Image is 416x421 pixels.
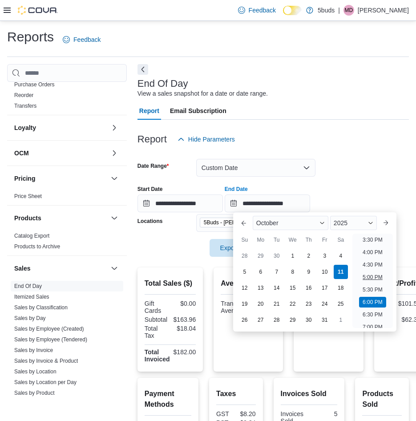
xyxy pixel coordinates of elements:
div: day-7 [270,265,284,279]
span: Sales by Employee (Created) [14,325,84,332]
div: day-28 [238,249,252,263]
li: 5:00 PM [359,272,386,283]
div: day-11 [334,265,348,279]
button: Sales [109,263,120,274]
div: Button. Open the month selector. October is currently selected. [253,216,328,230]
span: Report [139,102,159,120]
div: day-14 [270,281,284,295]
div: Button. Open the year selector. 2025 is currently selected. [330,216,377,230]
label: End Date [225,186,248,193]
div: Sa [334,233,348,247]
button: Sales [14,264,107,273]
div: day-19 [238,297,252,311]
h2: Average Spent [221,278,275,289]
span: Itemized Sales [14,293,49,300]
div: day-28 [270,313,284,327]
div: $163.96 [172,316,196,323]
div: GST [216,410,234,417]
div: day-27 [254,313,268,327]
span: Catalog Export [14,232,49,239]
div: October, 2025 [237,248,349,328]
a: Sales by Product [14,390,55,396]
span: Dark Mode [283,15,283,16]
input: Dark Mode [283,6,302,15]
span: 2025 [334,219,347,227]
a: Sales by Location [14,368,57,375]
div: day-13 [254,281,268,295]
h2: Total Sales ($) [145,278,196,289]
div: Mo [254,233,268,247]
p: [PERSON_NAME] [358,5,409,16]
div: Gift Cards [145,300,169,314]
li: 4:00 PM [359,247,386,258]
div: day-15 [286,281,300,295]
a: Price Sheet [14,193,42,199]
strong: Total Invoiced [145,348,170,363]
div: Subtotal [145,316,169,323]
span: Email Subscription [170,102,226,120]
div: $0.00 [172,300,196,307]
div: day-23 [302,297,316,311]
div: day-30 [302,313,316,327]
div: Tu [270,233,284,247]
div: day-2 [302,249,316,263]
div: day-24 [318,297,332,311]
div: day-12 [238,281,252,295]
div: day-31 [318,313,332,327]
div: 5 [311,410,338,417]
h2: Taxes [216,389,256,399]
button: Next month [379,216,393,230]
li: 7:00 PM [359,322,386,332]
h1: Reports [7,28,54,46]
div: day-1 [334,313,348,327]
button: Previous Month [237,216,251,230]
div: $8.20 [238,410,255,417]
div: day-29 [254,249,268,263]
h3: Pricing [14,174,35,183]
div: day-6 [254,265,268,279]
a: Sales by Invoice & Product [14,358,78,364]
a: Reorder [14,92,33,98]
label: Locations [137,218,163,225]
a: Sales by Location per Day [14,379,77,385]
h3: Sales [14,264,31,273]
li: 4:30 PM [359,259,386,270]
span: Sales by Invoice [14,347,53,354]
button: Loyalty [109,122,120,133]
p: 5buds [318,5,335,16]
div: day-10 [318,265,332,279]
div: day-16 [302,281,316,295]
h3: Report [137,134,167,145]
a: Feedback [234,1,279,19]
input: Press the down key to open a popover containing a calendar. [137,194,223,212]
div: $18.04 [172,325,196,332]
div: Fr [318,233,332,247]
h2: Invoices Sold [281,389,338,399]
span: October [256,219,279,227]
span: Feedback [249,6,276,15]
div: day-29 [286,313,300,327]
div: We [286,233,300,247]
div: day-5 [238,265,252,279]
div: Th [302,233,316,247]
li: 3:30 PM [359,235,386,245]
span: Sales by Classification [14,304,68,311]
li: 6:30 PM [359,309,386,320]
a: Sales by Day [14,315,46,321]
button: Custom Date [196,159,315,177]
span: Export [215,239,254,257]
h2: Payment Methods [145,389,191,410]
div: day-17 [318,281,332,295]
div: Su [238,233,252,247]
span: 5Buds - Regina [200,218,279,227]
button: OCM [14,149,107,158]
div: View a sales snapshot for a date or date range. [137,89,268,98]
input: Press the down key to enter a popover containing a calendar. Press the escape key to close the po... [225,194,310,212]
div: Products [7,231,127,255]
h3: Loyalty [14,123,36,132]
img: Cova [18,6,58,15]
a: Sales by Employee (Created) [14,326,84,332]
a: Catalog Export [14,233,49,239]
